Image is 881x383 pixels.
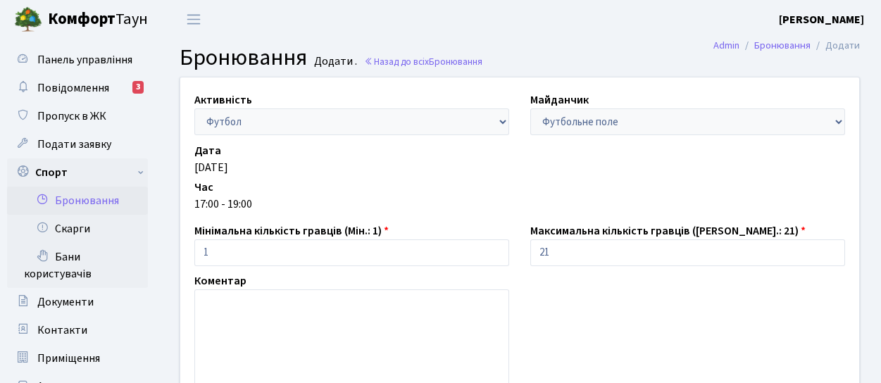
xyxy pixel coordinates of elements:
[37,137,111,152] span: Подати заявку
[7,187,148,215] a: Бронювання
[14,6,42,34] img: logo.png
[37,351,100,366] span: Приміщення
[530,92,589,108] label: Майданчик
[37,80,109,96] span: Повідомлення
[37,108,106,124] span: Пропуск в ЖК
[7,215,148,243] a: Скарги
[194,179,213,196] label: Час
[37,322,87,338] span: Контакти
[7,344,148,372] a: Приміщення
[194,272,246,289] label: Коментар
[48,8,148,32] span: Таун
[7,243,148,288] a: Бани користувачів
[194,92,252,108] label: Активність
[7,316,148,344] a: Контакти
[754,38,811,53] a: Бронювання
[7,158,148,187] a: Спорт
[713,38,739,53] a: Admin
[132,81,144,94] div: 3
[7,46,148,74] a: Панель управління
[7,74,148,102] a: Повідомлення3
[48,8,115,30] b: Комфорт
[194,222,389,239] label: Мінімальна кількість гравців (Мін.: 1)
[429,55,482,68] span: Бронювання
[311,55,357,68] small: Додати .
[180,42,307,74] span: Бронювання
[194,159,845,176] div: [DATE]
[364,55,482,68] a: Назад до всіхБронювання
[779,11,864,28] a: [PERSON_NAME]
[37,294,94,310] span: Документи
[194,196,845,213] div: 17:00 - 19:00
[7,130,148,158] a: Подати заявку
[7,288,148,316] a: Документи
[194,142,221,159] label: Дата
[692,31,881,61] nav: breadcrumb
[530,222,806,239] label: Максимальна кількість гравців ([PERSON_NAME].: 21)
[176,8,211,31] button: Переключити навігацію
[7,102,148,130] a: Пропуск в ЖК
[811,38,860,54] li: Додати
[779,12,864,27] b: [PERSON_NAME]
[37,52,132,68] span: Панель управління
